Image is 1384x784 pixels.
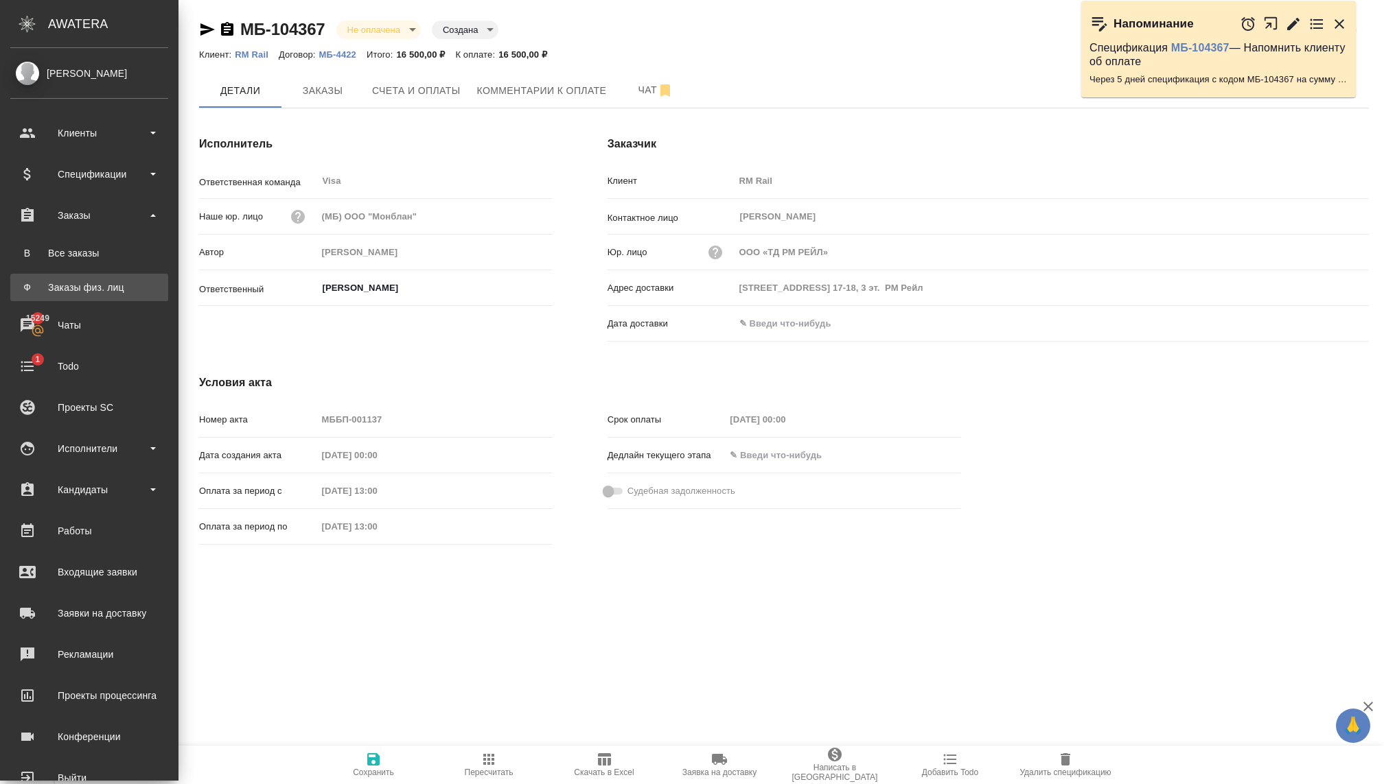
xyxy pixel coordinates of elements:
p: Договор: [279,49,319,60]
div: Исполнители [10,438,168,459]
p: Дата доставки [608,317,735,331]
input: ✎ Введи что-нибудь [725,445,845,465]
p: Клиент: [199,49,235,60]
a: Проекты процессинга [3,678,175,713]
input: Пустое поле [317,206,553,226]
p: Наше юр. лицо [199,210,263,224]
div: Все заказы [17,246,161,260]
button: Добавить Todo [892,746,1008,784]
a: 15249Чаты [3,308,175,342]
button: Скопировать ссылку [219,21,235,38]
p: Напоминание [1114,17,1194,31]
input: Пустое поле [735,242,1369,262]
span: Судебная задолженность [627,484,735,498]
span: 15249 [18,311,58,325]
button: Редактировать [1285,16,1302,32]
p: Юр. лицо [608,246,647,259]
button: Написать в [GEOGRAPHIC_DATA] [777,746,892,784]
a: МБ-104367 [1171,42,1230,54]
a: МБ-104367 [240,20,325,38]
div: Todo [10,356,168,377]
span: 🙏 [1341,711,1365,740]
p: 16 500,00 ₽ [396,49,455,60]
div: Не оплачена [432,21,498,39]
span: 1 [27,353,48,366]
p: Срок оплаты [608,413,726,427]
div: Заявки на доставку [10,603,168,623]
p: Оплата за период по [199,520,317,534]
p: Контактное лицо [608,211,735,225]
span: Заявка на доставку [682,768,757,777]
div: Проекты SC [10,397,168,418]
p: Через 5 дней спецификация с кодом МБ-104367 на сумму 16500 RUB будет просрочена [1089,73,1348,86]
div: Кандидаты [10,479,168,500]
div: Не оплачена [336,21,421,39]
p: МБ-4422 [319,49,367,60]
button: Удалить спецификацию [1008,746,1123,784]
p: Адрес доставки [608,281,735,295]
a: ФЗаказы физ. лиц [10,274,168,301]
span: Удалить спецификацию [1019,768,1111,777]
p: Автор [199,246,317,259]
span: Пересчитать [465,768,514,777]
input: Пустое поле [317,242,553,262]
p: Дата создания акта [199,449,317,462]
div: Конференции [10,726,168,747]
input: Пустое поле [317,516,437,536]
p: RM Rail [235,49,279,60]
span: Чат [623,82,689,99]
input: ✎ Введи что-нибудь [735,313,855,333]
button: Пересчитать [431,746,546,784]
a: 1Todo [3,349,175,383]
input: Пустое поле [735,278,1369,298]
a: Заявки на доставку [3,596,175,630]
button: 🙏 [1336,709,1370,743]
span: Скачать в Excel [574,768,634,777]
input: Пустое поле [317,409,553,429]
button: Заявка на доставку [662,746,777,784]
h4: Условия акта [199,375,960,391]
input: Пустое поле [317,481,437,501]
p: Дедлайн текущего этапа [608,449,726,462]
p: Ответственный [199,283,317,296]
h4: Исполнитель [199,136,553,152]
svg: Отписаться [657,82,673,99]
button: Скачать в Excel [546,746,662,784]
input: Пустое поле [735,171,1369,191]
div: Спецификации [10,164,168,185]
p: Ответственная команда [199,176,317,189]
p: Спецификация — Напомнить клиенту об оплате [1089,41,1348,69]
input: Пустое поле [725,409,845,429]
div: Входящие заявки [10,562,168,582]
input: Пустое поле [317,445,437,465]
span: Сохранить [353,768,394,777]
a: МБ-4422 [319,48,367,60]
div: [PERSON_NAME] [10,66,168,81]
button: Open [545,287,548,289]
p: Итого: [367,49,396,60]
a: Входящие заявки [3,555,175,589]
button: Создана [439,24,482,36]
p: Оплата за период с [199,484,317,498]
a: Конференции [3,720,175,754]
p: К оплате: [455,49,498,60]
button: Перейти в todo [1308,16,1325,32]
h4: Заказчик [608,136,1369,152]
button: Открыть в новой вкладке [1263,9,1279,38]
a: Рекламации [3,637,175,672]
button: Не оплачена [343,24,404,36]
span: Счета и оплаты [372,82,461,99]
span: Добавить Todo [922,768,978,777]
p: Номер акта [199,413,317,427]
div: Рекламации [10,644,168,665]
span: Комментарии к оплате [477,82,607,99]
a: RM Rail [235,48,279,60]
div: Заказы физ. лиц [17,281,161,294]
div: Чаты [10,315,168,335]
span: Написать в [GEOGRAPHIC_DATA] [785,763,884,782]
button: Отложить [1240,16,1256,32]
p: 16 500,00 ₽ [498,49,557,60]
div: Работы [10,521,168,541]
button: Сохранить [316,746,431,784]
div: Клиенты [10,123,168,143]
